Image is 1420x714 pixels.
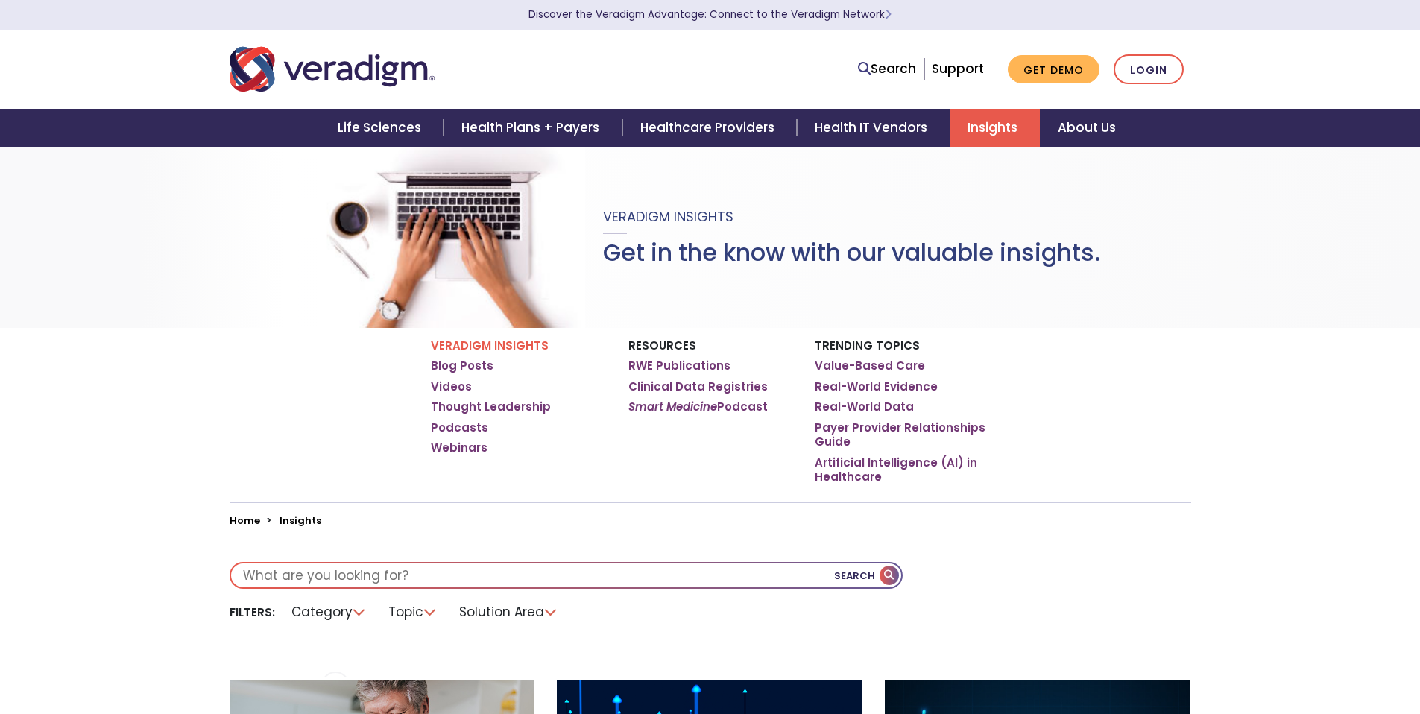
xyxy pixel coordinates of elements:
[431,440,487,455] a: Webinars
[283,601,376,624] li: Category
[858,59,916,79] a: Search
[622,109,797,147] a: Healthcare Providers
[320,109,444,147] a: Life Sciences
[797,109,950,147] a: Health IT Vendors
[231,563,901,587] input: What are you looking for?
[528,7,892,22] a: Discover the Veradigm Advantage: Connect to the Veradigm NetworkLearn More
[230,604,275,620] li: Filters:
[431,379,472,394] a: Videos
[815,379,938,394] a: Real-World Evidence
[431,420,488,435] a: Podcasts
[885,7,892,22] span: Learn More
[431,358,493,373] a: Blog Posts
[603,207,733,226] span: Veradigm Insights
[628,358,730,373] a: RWE Publications
[444,109,622,147] a: Health Plans + Payers
[230,45,435,94] img: Veradigm logo
[950,109,1040,147] a: Insights
[1114,54,1184,85] a: Login
[1008,55,1099,84] a: Get Demo
[230,514,260,528] a: Home
[603,238,1101,267] h1: Get in the know with our valuable insights.
[932,60,984,78] a: Support
[450,601,567,624] li: Solution Area
[379,601,446,624] li: Topic
[628,399,768,414] a: Smart MedicinePodcast
[628,399,717,414] em: Smart Medicine
[815,399,914,414] a: Real-World Data
[431,399,551,414] a: Thought Leadership
[1040,109,1134,147] a: About Us
[834,563,901,587] button: Search
[815,358,925,373] a: Value-Based Care
[230,672,349,700] li: Clear all filters
[815,455,990,484] a: Artificial Intelligence (AI) in Healthcare
[815,420,990,449] a: Payer Provider Relationships Guide
[628,379,768,394] a: Clinical Data Registries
